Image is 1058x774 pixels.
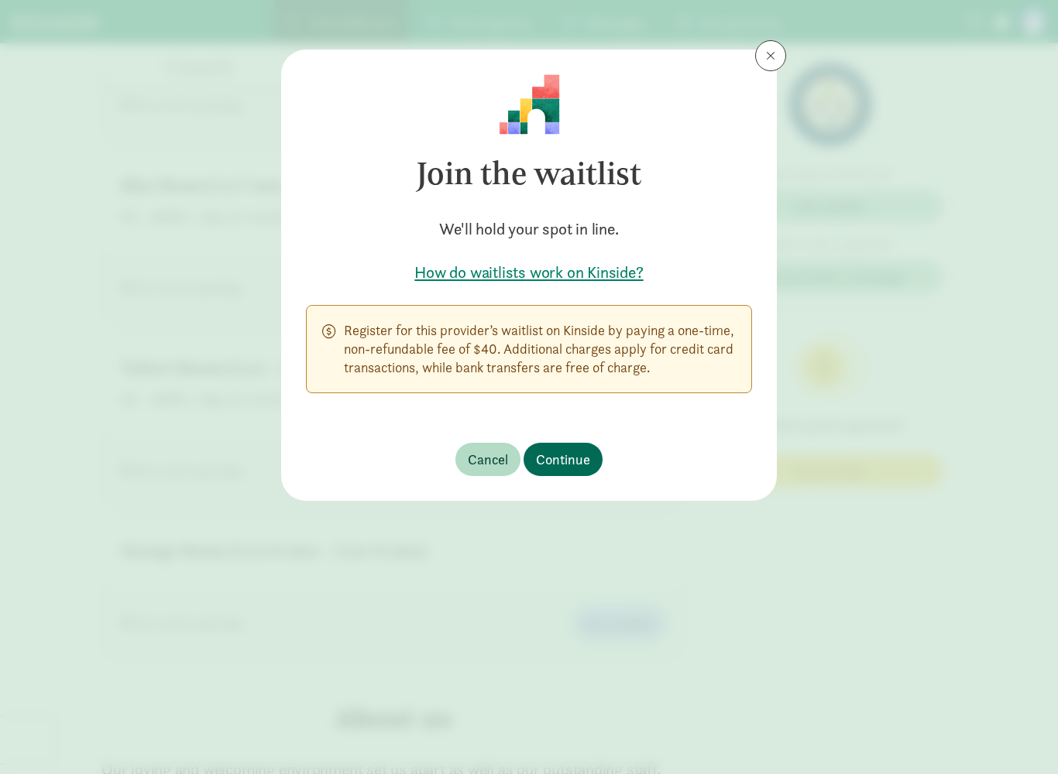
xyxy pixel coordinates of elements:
h3: Join the waitlist [306,135,752,212]
span: Continue [536,449,590,470]
button: Continue [524,443,603,476]
h5: We'll hold your spot in line. [306,218,752,240]
button: Cancel [455,443,520,476]
p: Register for this provider’s waitlist on Kinside by paying a one-time, non-refundable fee of $40.... [344,321,736,377]
a: How do waitlists work on Kinside? [306,262,752,283]
span: Cancel [468,449,508,470]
